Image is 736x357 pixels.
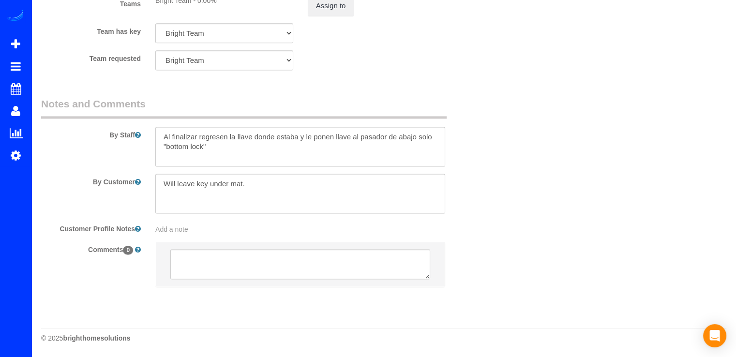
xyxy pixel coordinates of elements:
[41,333,726,343] div: © 2025
[34,50,148,63] label: Team requested
[34,23,148,36] label: Team has key
[6,10,25,23] img: Automaid Logo
[123,246,133,254] span: 0
[34,127,148,140] label: By Staff
[34,221,148,234] label: Customer Profile Notes
[41,97,447,119] legend: Notes and Comments
[703,324,726,347] div: Open Intercom Messenger
[34,174,148,187] label: By Customer
[63,334,130,342] strong: brighthomesolutions
[155,225,188,233] span: Add a note
[34,241,148,254] label: Comments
